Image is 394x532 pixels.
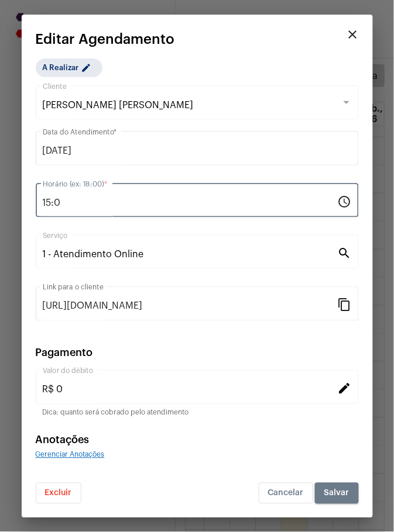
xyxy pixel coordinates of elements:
mat-icon: search [338,246,352,260]
mat-icon: edit [338,381,352,395]
mat-icon: close [346,27,360,42]
mat-chip: A Realizar [36,58,102,77]
input: Horário [43,198,338,208]
span: Excluir [45,489,72,498]
mat-icon: content_copy [338,298,352,312]
span: Pagamento [36,348,93,358]
span: [PERSON_NAME] [PERSON_NAME] [43,101,194,110]
input: Pesquisar serviço [43,249,338,260]
button: Excluir [36,483,81,504]
span: Anotações [36,435,90,445]
mat-icon: schedule [338,194,352,208]
button: Salvar [315,483,359,504]
span: Editar Agendamento [36,32,175,47]
button: Cancelar [259,483,313,504]
input: Link [43,301,338,312]
span: Salvar [324,489,350,498]
mat-hint: Dica: quanto será cobrado pelo atendimento [43,409,189,417]
input: Valor [43,385,338,395]
span: Cancelar [268,489,304,498]
span: Gerenciar Anotações [36,451,105,458]
mat-icon: edit [81,63,95,77]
